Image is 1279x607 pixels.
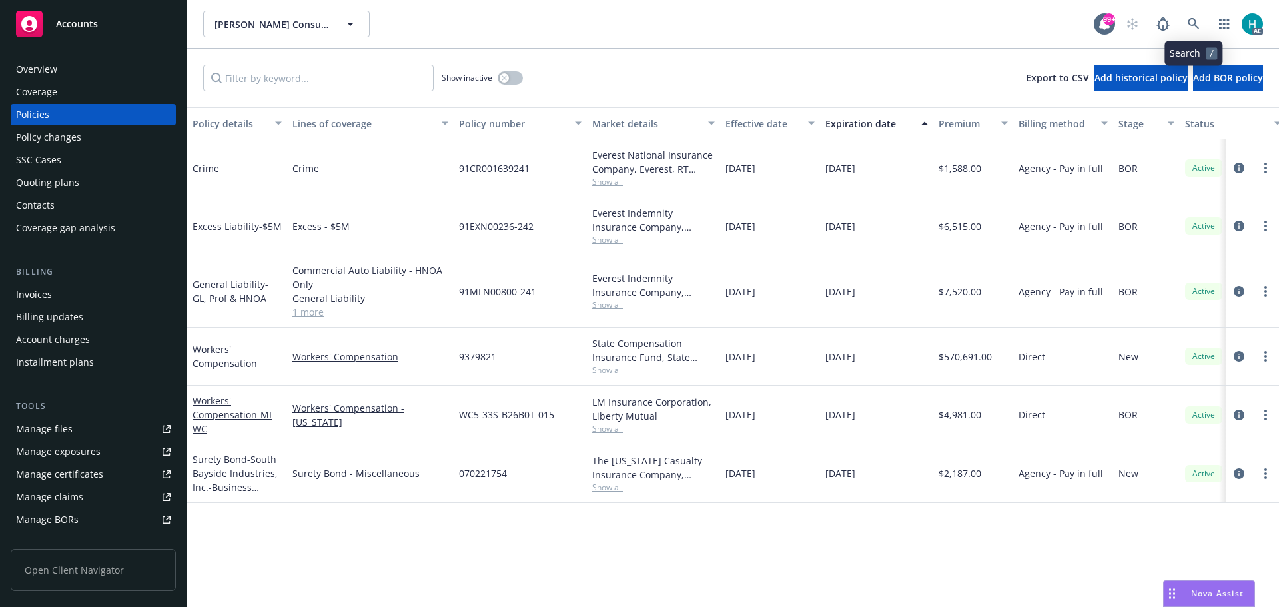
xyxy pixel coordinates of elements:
[16,306,83,328] div: Billing updates
[592,206,715,234] div: Everest Indemnity Insurance Company, Everest, RT Specialty Insurance Services, LLC (RSG Specialty...
[1118,466,1138,480] span: New
[1103,13,1115,25] div: 99+
[1231,218,1247,234] a: circleInformation
[11,59,176,80] a: Overview
[16,104,49,125] div: Policies
[11,195,176,216] a: Contacts
[287,107,454,139] button: Lines of coverage
[16,441,101,462] div: Manage exposures
[1190,409,1217,421] span: Active
[11,400,176,413] div: Tools
[459,408,554,422] span: WC5-33S-B26B0T-015
[825,285,855,299] span: [DATE]
[193,278,268,304] a: General Liability
[292,263,448,291] a: Commercial Auto Liability - HNOA Only
[1019,466,1103,480] span: Agency - Pay in full
[292,219,448,233] a: Excess - $5M
[725,161,755,175] span: [DATE]
[1242,13,1263,35] img: photo
[825,350,855,364] span: [DATE]
[592,234,715,245] span: Show all
[56,19,98,29] span: Accounts
[1094,65,1188,91] button: Add historical policy
[592,395,715,423] div: LM Insurance Corporation, Liberty Mutual
[1118,161,1138,175] span: BOR
[1231,348,1247,364] a: circleInformation
[1258,218,1274,234] a: more
[725,219,755,233] span: [DATE]
[592,423,715,434] span: Show all
[1190,162,1217,174] span: Active
[592,336,715,364] div: State Compensation Insurance Fund, State Compensation Insurance Fund (SCIF)
[592,299,715,310] span: Show all
[1150,11,1176,37] a: Report a Bug
[592,364,715,376] span: Show all
[459,117,567,131] div: Policy number
[725,285,755,299] span: [DATE]
[592,454,715,482] div: The [US_STATE] Casualty Insurance Company, Liberty Mutual
[454,107,587,139] button: Policy number
[11,352,176,373] a: Installment plans
[1180,11,1207,37] a: Search
[933,107,1013,139] button: Premium
[1019,117,1093,131] div: Billing method
[825,408,855,422] span: [DATE]
[939,285,981,299] span: $7,520.00
[11,127,176,148] a: Policy changes
[1019,350,1045,364] span: Direct
[193,162,219,175] a: Crime
[11,104,176,125] a: Policies
[725,350,755,364] span: [DATE]
[1118,117,1160,131] div: Stage
[292,161,448,175] a: Crime
[720,107,820,139] button: Effective date
[16,81,57,103] div: Coverage
[1019,219,1103,233] span: Agency - Pay in full
[11,81,176,103] a: Coverage
[1258,160,1274,176] a: more
[292,291,448,305] a: General Liability
[1026,71,1089,84] span: Export to CSV
[11,149,176,171] a: SSC Cases
[16,418,73,440] div: Manage files
[939,466,981,480] span: $2,187.00
[11,549,176,591] span: Open Client Navigator
[1231,466,1247,482] a: circleInformation
[292,117,434,131] div: Lines of coverage
[1258,466,1274,482] a: more
[11,5,176,43] a: Accounts
[1193,65,1263,91] button: Add BOR policy
[1026,65,1089,91] button: Export to CSV
[193,394,272,435] a: Workers' Compensation
[820,107,933,139] button: Expiration date
[16,464,103,485] div: Manage certificates
[1019,285,1103,299] span: Agency - Pay in full
[11,532,176,553] a: Summary of insurance
[1211,11,1238,37] a: Switch app
[193,220,282,233] a: Excess Liability
[16,486,83,508] div: Manage claims
[292,350,448,364] a: Workers' Compensation
[16,284,52,305] div: Invoices
[939,117,993,131] div: Premium
[939,219,981,233] span: $6,515.00
[1163,580,1255,607] button: Nova Assist
[592,482,715,493] span: Show all
[11,418,176,440] a: Manage files
[825,219,855,233] span: [DATE]
[16,532,117,553] div: Summary of insurance
[16,127,81,148] div: Policy changes
[1193,71,1263,84] span: Add BOR policy
[459,285,536,299] span: 91MLN00800-241
[203,11,370,37] button: [PERSON_NAME] Consulting Corp
[1113,107,1180,139] button: Stage
[939,408,981,422] span: $4,981.00
[1231,160,1247,176] a: circleInformation
[16,352,94,373] div: Installment plans
[11,509,176,530] a: Manage BORs
[1191,588,1244,599] span: Nova Assist
[11,329,176,350] a: Account charges
[1119,11,1146,37] a: Start snowing
[16,59,57,80] div: Overview
[725,408,755,422] span: [DATE]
